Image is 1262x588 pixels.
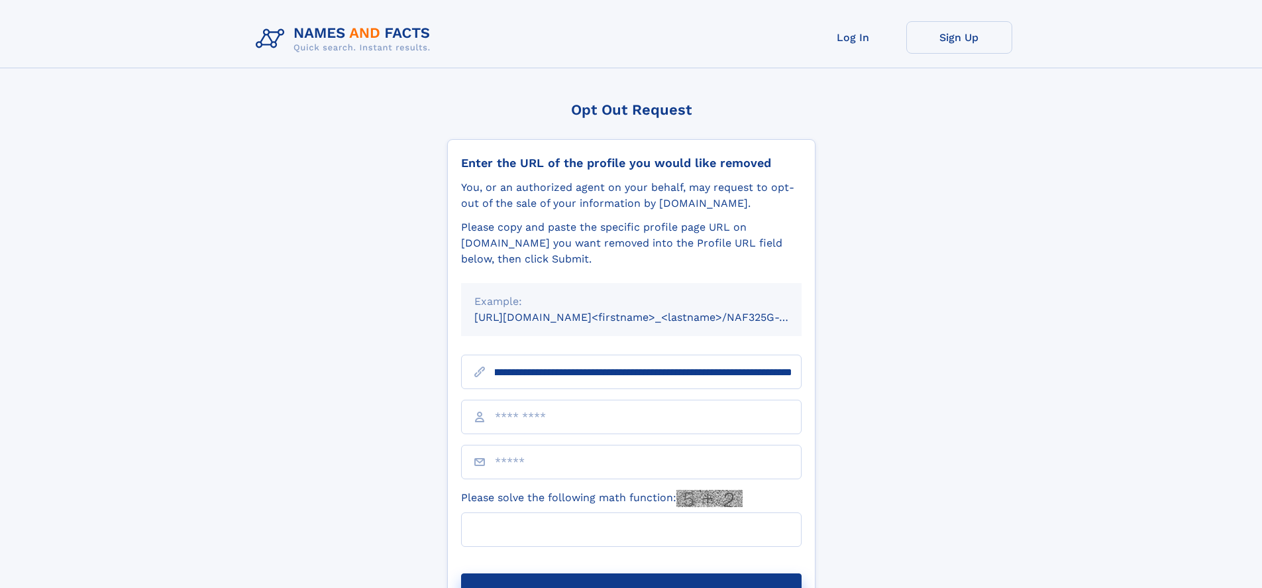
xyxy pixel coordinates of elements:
[250,21,441,57] img: Logo Names and Facts
[447,101,815,118] div: Opt Out Request
[461,180,802,211] div: You, or an authorized agent on your behalf, may request to opt-out of the sale of your informatio...
[461,490,743,507] label: Please solve the following math function:
[800,21,906,54] a: Log In
[474,311,827,323] small: [URL][DOMAIN_NAME]<firstname>_<lastname>/NAF325G-xxxxxxxx
[906,21,1012,54] a: Sign Up
[474,294,788,310] div: Example:
[461,156,802,170] div: Enter the URL of the profile you would like removed
[461,219,802,267] div: Please copy and paste the specific profile page URL on [DOMAIN_NAME] you want removed into the Pr...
